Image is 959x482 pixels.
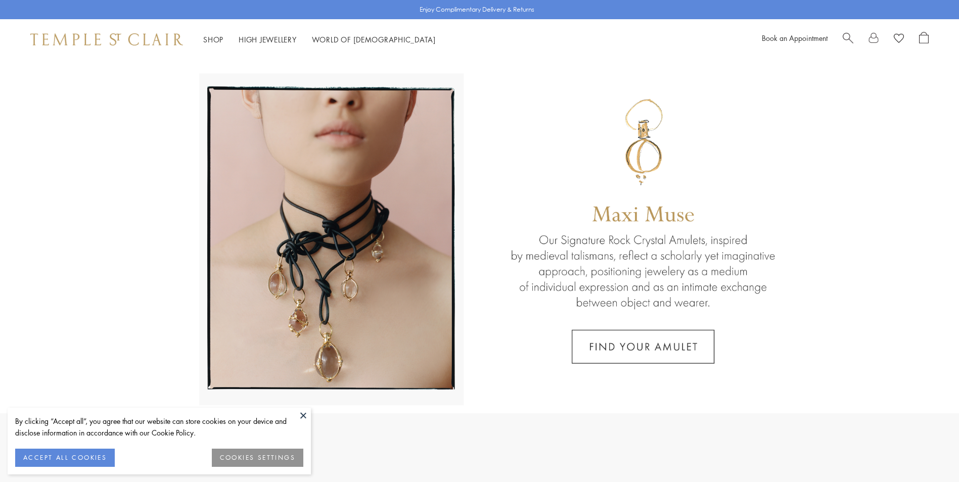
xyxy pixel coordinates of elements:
[203,34,223,44] a: ShopShop
[15,415,303,439] div: By clicking “Accept all”, you agree that our website can store cookies on your device and disclos...
[15,449,115,467] button: ACCEPT ALL COOKIES
[30,33,183,45] img: Temple St. Clair
[420,5,534,15] p: Enjoy Complimentary Delivery & Returns
[908,435,949,472] iframe: Gorgias live chat messenger
[312,34,436,44] a: World of [DEMOGRAPHIC_DATA]World of [DEMOGRAPHIC_DATA]
[919,32,929,47] a: Open Shopping Bag
[843,32,853,47] a: Search
[894,32,904,47] a: View Wishlist
[239,34,297,44] a: High JewelleryHigh Jewellery
[212,449,303,467] button: COOKIES SETTINGS
[203,33,436,46] nav: Main navigation
[762,33,828,43] a: Book an Appointment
